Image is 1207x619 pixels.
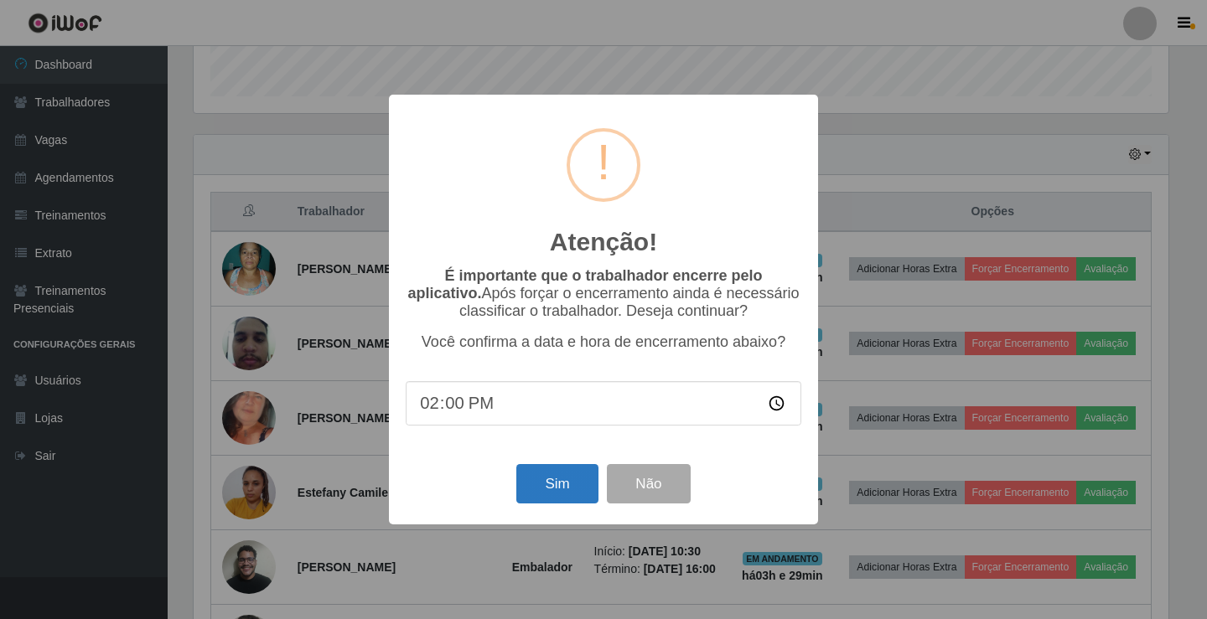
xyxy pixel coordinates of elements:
button: Sim [516,464,598,503]
b: É importante que o trabalhador encerre pelo aplicativo. [407,267,762,302]
p: Após forçar o encerramento ainda é necessário classificar o trabalhador. Deseja continuar? [406,267,801,320]
p: Você confirma a data e hora de encerramento abaixo? [406,333,801,351]
button: Não [607,464,690,503]
h2: Atenção! [550,227,657,257]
